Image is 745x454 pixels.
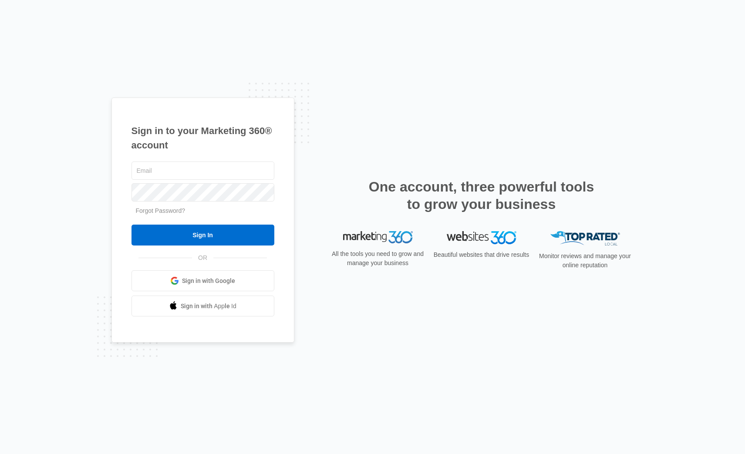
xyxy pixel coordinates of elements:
input: Email [131,161,274,180]
img: Top Rated Local [550,231,620,245]
p: Beautiful websites that drive results [433,250,530,259]
span: OR [192,253,213,262]
a: Sign in with Google [131,270,274,291]
span: Sign in with Google [182,276,235,286]
h1: Sign in to your Marketing 360® account [131,124,274,152]
p: Monitor reviews and manage your online reputation [536,252,634,270]
img: Websites 360 [447,231,516,244]
h2: One account, three powerful tools to grow your business [366,178,597,213]
a: Forgot Password? [136,207,185,214]
img: Marketing 360 [343,231,413,243]
input: Sign In [131,225,274,245]
a: Sign in with Apple Id [131,296,274,316]
span: Sign in with Apple Id [181,302,236,311]
p: All the tools you need to grow and manage your business [329,249,427,268]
